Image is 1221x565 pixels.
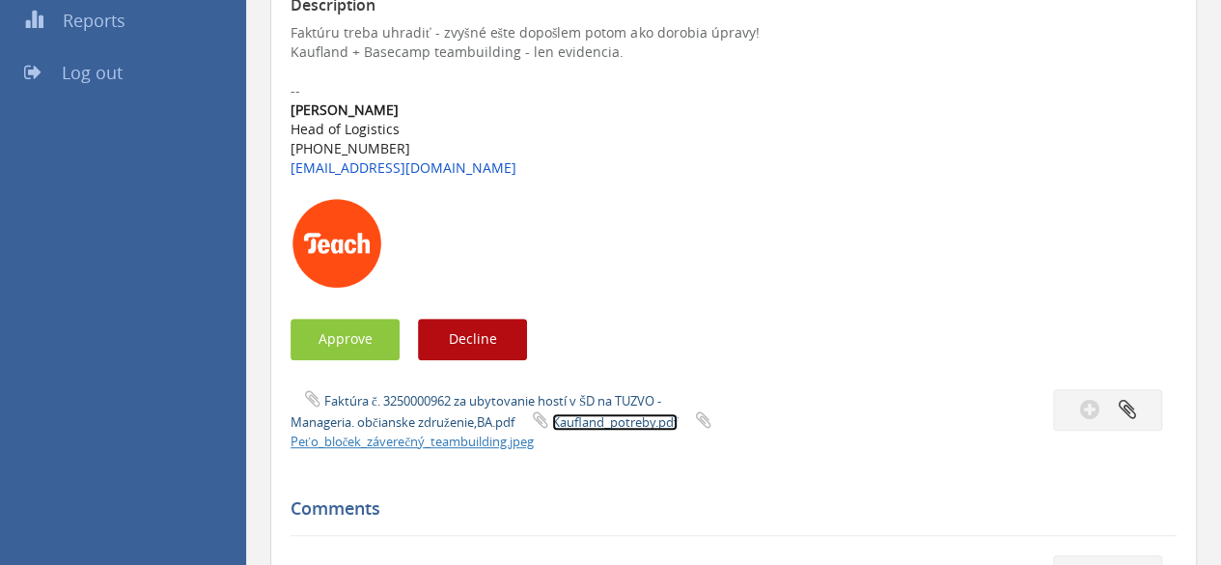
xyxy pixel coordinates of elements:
[552,413,678,431] a: Kaufland_potreby.pdf
[291,319,400,360] button: Approve
[291,139,410,157] span: [PHONE_NUMBER]
[291,81,300,99] span: --
[291,23,1177,42] div: Faktúru treba uhradiť - zvyšné ešte dopošlem potom ako dorobia úpravy!
[291,197,383,290] img: AIorK4xSa6t3Lh7MmhAzFFglIwwqhVIS900l1I_z8FnkFtdJm_FuW2-nIvdGWjvNSCHpIDgwwphNxII
[291,433,534,450] a: Peťo_bloček_záverečný_teambuilding.jpeg
[291,392,661,431] a: Faktúra č. 3250000962 za ubytovanie hostí v ŠD na TUZVO - Manageria. občianske združenie,BA...
[291,499,1162,519] h5: Comments
[291,42,1177,62] div: Kaufland + Basecamp teambuilding - len evidencia.
[418,319,527,360] button: Decline
[291,120,400,138] span: Head of Logistics
[291,158,516,177] a: [EMAIL_ADDRESS][DOMAIN_NAME]
[62,61,123,84] span: Log out
[291,100,399,119] b: [PERSON_NAME]
[63,9,125,32] span: Reports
